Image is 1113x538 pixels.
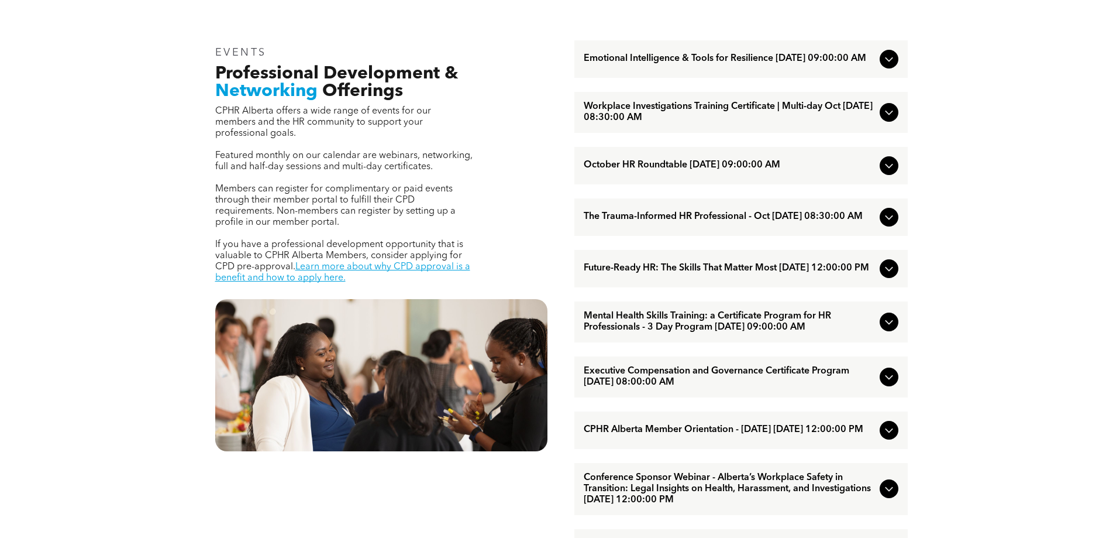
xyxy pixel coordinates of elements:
span: If you have a professional development opportunity that is valuable to CPHR Alberta Members, cons... [215,240,463,272]
span: Offerings [322,83,403,100]
span: Executive Compensation and Governance Certificate Program [DATE] 08:00:00 AM [584,366,875,388]
span: The Trauma-Informed HR Professional - Oct [DATE] 08:30:00 AM [584,211,875,222]
a: Learn more about why CPD approval is a benefit and how to apply here. [215,262,470,283]
span: October HR Roundtable [DATE] 09:00:00 AM [584,160,875,171]
span: Future-Ready HR: The Skills That Matter Most [DATE] 12:00:00 PM [584,263,875,274]
span: Emotional Intelligence & Tools for Resilience [DATE] 09:00:00 AM [584,53,875,64]
span: Members can register for complimentary or paid events through their member portal to fulfill thei... [215,184,456,227]
span: Workplace Investigations Training Certificate | Multi-day Oct [DATE] 08:30:00 AM [584,101,875,124]
span: Mental Health Skills Training: a Certificate Program for HR Professionals - 3 Day Program [DATE] ... [584,311,875,333]
span: Conference Sponsor Webinar - Alberta’s Workplace Safety in Transition: Legal Insights on Health, ... [584,472,875,506]
span: CPHR Alberta offers a wide range of events for our members and the HR community to support your p... [215,107,431,138]
span: Networking [215,83,318,100]
span: CPHR Alberta Member Orientation - [DATE] [DATE] 12:00:00 PM [584,424,875,436]
span: Featured monthly on our calendar are webinars, networking, full and half-day sessions and multi-d... [215,151,473,172]
span: Professional Development & [215,65,458,83]
span: EVENTS [215,47,267,58]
